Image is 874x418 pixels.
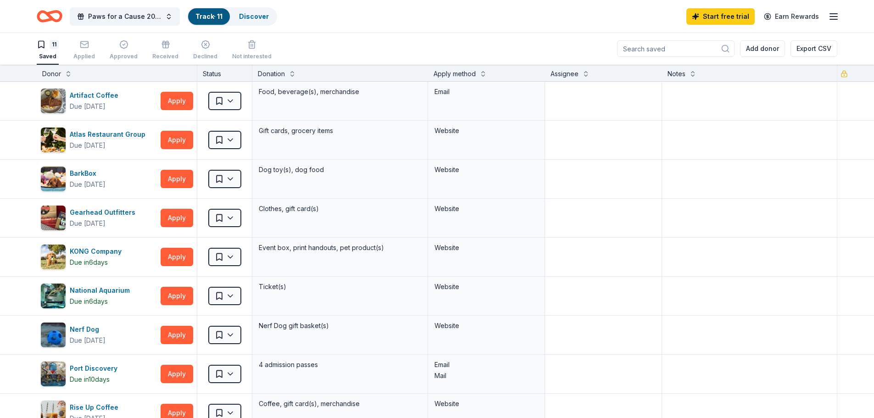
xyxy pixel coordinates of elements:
div: Email [434,86,538,97]
button: Image for Atlas Restaurant GroupAtlas Restaurant GroupDue [DATE] [40,127,157,153]
img: Image for Gearhead Outfitters [41,206,66,230]
input: Search saved [617,40,735,57]
div: Atlas Restaurant Group [70,129,149,140]
div: Website [434,398,538,409]
div: Due [DATE] [70,140,106,151]
button: Apply [161,131,193,149]
div: Not interested [232,53,272,60]
div: Website [434,125,538,136]
div: Due in 6 days [70,257,108,268]
div: 4 admission passes [258,358,422,371]
a: Start free trial [686,8,755,25]
button: Apply [161,326,193,344]
div: Ticket(s) [258,280,422,293]
div: Due [DATE] [70,179,106,190]
div: Gearhead Outfitters [70,207,139,218]
div: Status [197,65,252,81]
div: Received [152,53,178,60]
div: Dog toy(s), dog food [258,163,422,176]
button: Image for Gearhead OutfittersGearhead OutfittersDue [DATE] [40,205,157,231]
span: Paws for a Cause 20th Anniversary Charity Night & Silent Auction [88,11,161,22]
div: Clothes, gift card(s) [258,202,422,215]
div: Due [DATE] [70,101,106,112]
img: Image for Atlas Restaurant Group [41,128,66,152]
button: Apply [161,365,193,383]
img: Image for Nerf Dog [41,323,66,347]
button: Add donor [740,40,785,57]
div: Food, beverage(s), merchandise [258,85,422,98]
div: Website [434,203,538,214]
button: Track· 11Discover [187,7,277,26]
div: Website [434,242,538,253]
div: 11 [50,40,59,49]
button: Apply [161,287,193,305]
button: Applied [73,36,95,65]
button: Apply [161,209,193,227]
div: Approved [110,53,138,60]
div: Gift cards, grocery items [258,124,422,137]
button: Image for National AquariumNational AquariumDue in6days [40,283,157,309]
button: Image for Nerf DogNerf DogDue [DATE] [40,322,157,348]
div: Nerf Dog gift basket(s) [258,319,422,332]
img: Image for Port Discovery [41,362,66,386]
button: Image for Port DiscoveryPort DiscoveryDue in10days [40,361,157,387]
div: Website [434,281,538,292]
div: BarkBox [70,168,106,179]
div: Assignee [551,68,579,79]
button: Not interested [232,36,272,65]
button: Image for KONG CompanyKONG CompanyDue in6days [40,244,157,270]
div: Mail [434,370,538,381]
div: Notes [668,68,685,79]
div: Saved [37,53,59,60]
div: Donor [42,68,61,79]
a: Home [37,6,62,27]
button: Image for BarkBoxBarkBoxDue [DATE] [40,166,157,192]
button: Declined [193,36,217,65]
div: Due [DATE] [70,335,106,346]
div: Port Discovery [70,363,121,374]
div: Due in 10 days [70,374,110,385]
img: Image for BarkBox [41,167,66,191]
button: Apply [161,248,193,266]
button: Apply [161,170,193,188]
div: Donation [258,68,285,79]
div: Website [434,320,538,331]
div: Website [434,164,538,175]
div: Apply method [434,68,476,79]
div: Event box, print handouts, pet product(s) [258,241,422,254]
button: Paws for a Cause 20th Anniversary Charity Night & Silent Auction [70,7,180,26]
a: Track· 11 [195,12,223,20]
div: KONG Company [70,246,125,257]
a: Discover [239,12,269,20]
button: Approved [110,36,138,65]
div: Rise Up Coffee [70,402,122,413]
img: Image for KONG Company [41,245,66,269]
div: Nerf Dog [70,324,106,335]
img: Image for National Aquarium [41,284,66,308]
button: Export CSV [790,40,837,57]
div: Artifact Coffee [70,90,122,101]
a: Earn Rewards [758,8,824,25]
div: Coffee, gift card(s), merchandise [258,397,422,410]
div: Declined [193,53,217,60]
div: Due [DATE] [70,218,106,229]
div: National Aquarium [70,285,134,296]
div: Applied [73,53,95,60]
button: Image for Artifact CoffeeArtifact CoffeeDue [DATE] [40,88,157,114]
button: Apply [161,92,193,110]
div: Email [434,359,538,370]
img: Image for Artifact Coffee [41,89,66,113]
button: Received [152,36,178,65]
button: 11Saved [37,36,59,65]
div: Due in 6 days [70,296,108,307]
